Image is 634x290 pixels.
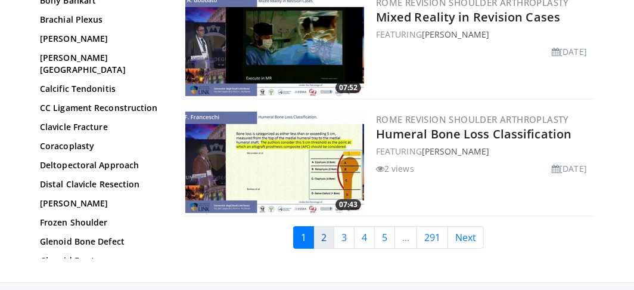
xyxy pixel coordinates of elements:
a: Mixed Reality in Revision Cases [376,9,560,25]
a: 4 [354,226,375,249]
a: Glenoid Fractures [40,255,159,267]
a: Clavicle Fracture [40,121,159,133]
li: 2 views [376,162,414,175]
a: 5 [374,226,395,249]
a: 3 [334,226,355,249]
a: 07:43 [185,112,364,213]
a: Frozen Shoulder [40,217,159,229]
a: Distal Clavicle Resection [40,178,159,190]
a: [PERSON_NAME][GEOGRAPHIC_DATA] [40,52,159,76]
a: Deltopectoral Approach [40,159,159,171]
span: 07:43 [335,199,361,210]
a: [PERSON_NAME] [422,146,489,157]
a: Glenoid Bone Defect [40,236,159,248]
li: [DATE] [552,45,587,58]
a: CC Ligament Reconstruction [40,102,159,114]
a: 1 [293,226,314,249]
a: Coracoplasty [40,140,159,152]
a: Calcific Tendonitis [40,83,159,95]
div: FEATURING [376,28,592,41]
a: [PERSON_NAME] [422,29,489,40]
span: 07:52 [335,82,361,93]
a: 291 [417,226,448,249]
a: Rome Revision Shoulder Arthroplasty [376,113,569,125]
a: [PERSON_NAME] [40,198,159,209]
a: Humeral Bone Loss Classification [376,126,571,142]
a: Brachial Plexus [40,14,159,26]
a: 2 [313,226,334,249]
img: d901a8d4-1356-4c1c-9630-74493be34f6e.300x170_q85_crop-smart_upscale.jpg [185,112,364,213]
div: FEATURING [376,145,592,158]
a: Next [447,226,484,249]
nav: Search results pages [183,226,594,249]
li: [DATE] [552,162,587,175]
a: [PERSON_NAME] [40,33,159,45]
